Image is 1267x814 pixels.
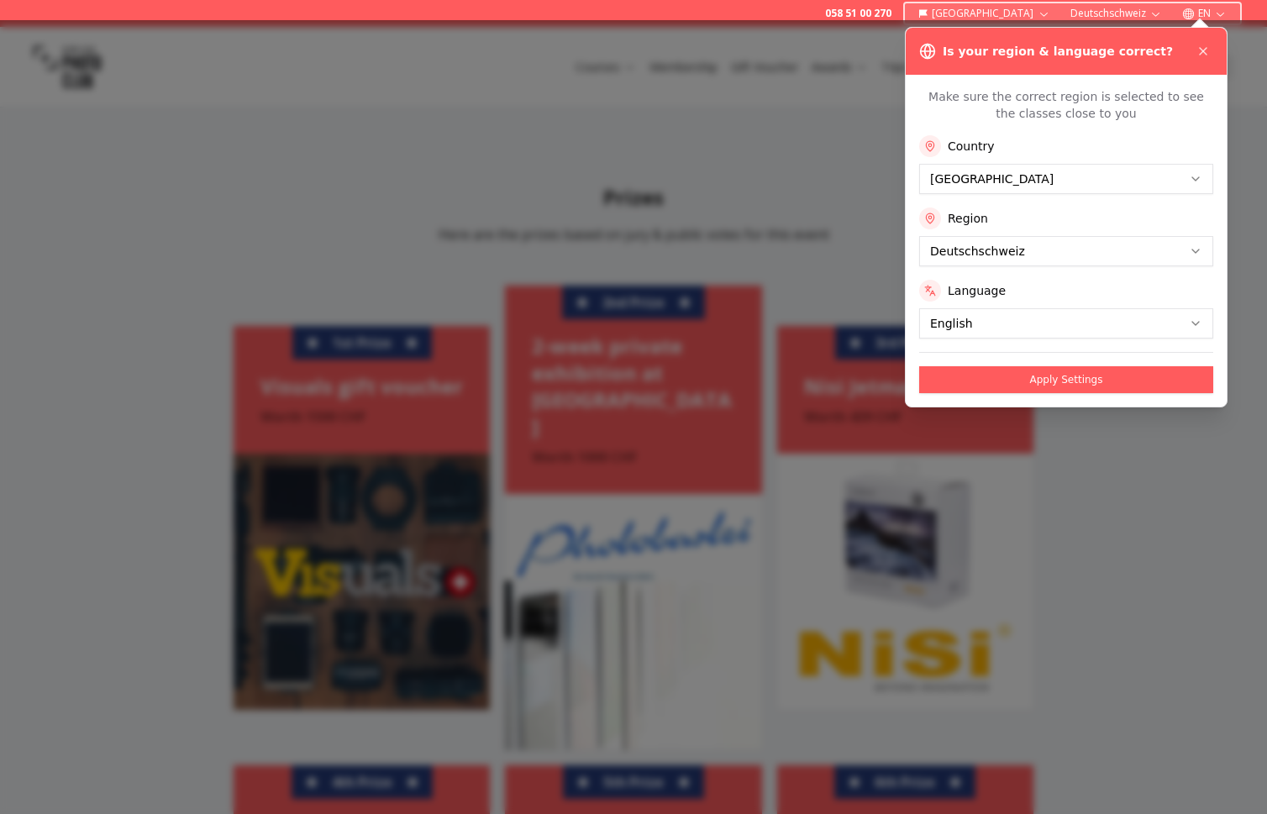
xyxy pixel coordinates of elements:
[912,3,1057,24] button: [GEOGRAPHIC_DATA]
[1175,3,1233,24] button: EN
[948,282,1006,299] label: Language
[943,43,1173,60] h3: Is your region & language correct?
[948,210,988,227] label: Region
[919,366,1213,393] button: Apply Settings
[919,88,1213,122] p: Make sure the correct region is selected to see the classes close to you
[825,7,891,20] a: 058 51 00 270
[1064,3,1169,24] button: Deutschschweiz
[948,138,995,155] label: Country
